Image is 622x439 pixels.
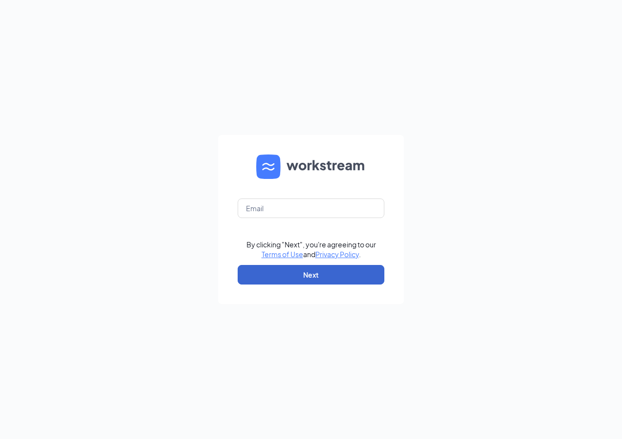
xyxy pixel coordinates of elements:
[238,265,384,285] button: Next
[246,240,376,259] div: By clicking "Next", you're agreeing to our and .
[256,154,366,179] img: WS logo and Workstream text
[262,250,303,259] a: Terms of Use
[315,250,359,259] a: Privacy Policy
[238,198,384,218] input: Email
